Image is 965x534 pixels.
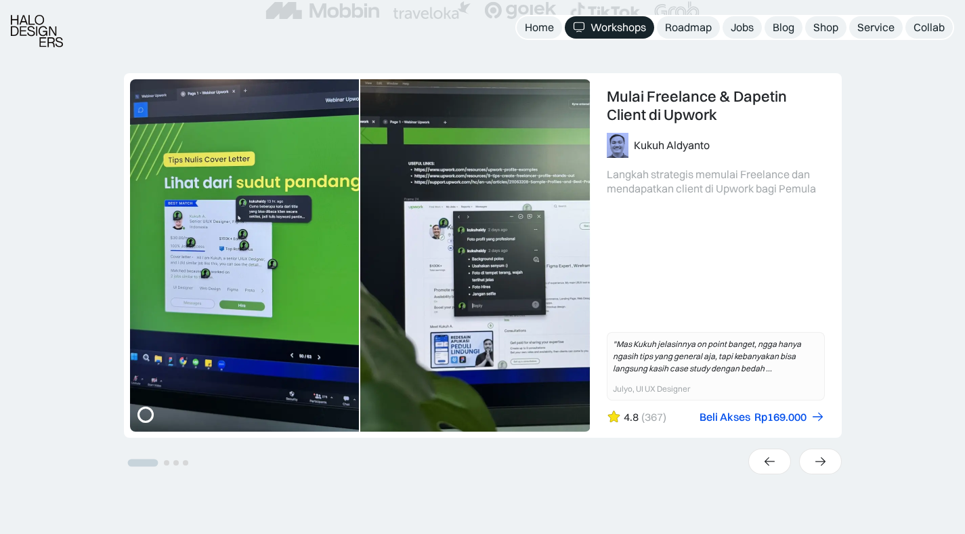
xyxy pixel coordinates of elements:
[173,460,179,466] button: Go to slide 3
[914,20,945,35] div: Collab
[641,410,666,424] div: (367)
[731,20,754,35] div: Jobs
[624,410,639,424] div: 4.8
[805,16,846,39] a: Shop
[657,16,720,39] a: Roadmap
[525,20,554,35] div: Home
[813,20,838,35] div: Shop
[700,410,750,424] div: Beli Akses
[127,459,158,467] button: Go to slide 1
[124,456,190,468] ul: Select a slide to show
[723,16,762,39] a: Jobs
[857,20,895,35] div: Service
[665,20,712,35] div: Roadmap
[905,16,953,39] a: Collab
[517,16,562,39] a: Home
[591,20,646,35] div: Workshops
[765,16,802,39] a: Blog
[183,460,188,466] button: Go to slide 4
[849,16,903,39] a: Service
[773,20,794,35] div: Blog
[124,73,842,438] div: 1 of 4
[164,460,169,466] button: Go to slide 2
[565,16,654,39] a: Workshops
[700,410,825,424] a: Beli AksesRp169.000
[754,410,807,424] div: Rp169.000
